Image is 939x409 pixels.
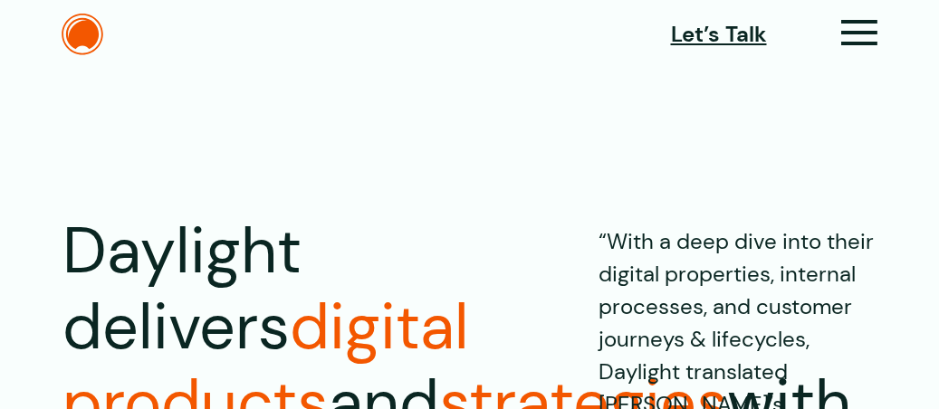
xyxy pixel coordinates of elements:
[671,18,767,51] a: Let’s Talk
[62,14,103,55] img: The Daylight Studio Logo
